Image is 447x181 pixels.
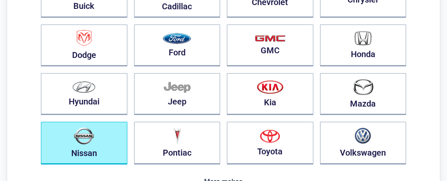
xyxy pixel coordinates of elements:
button: Jeep [134,73,221,115]
button: Pontiac [134,122,221,165]
button: Hyundai [41,73,127,115]
button: Kia [227,73,313,115]
button: Volkswagen [320,122,407,165]
button: Dodge [41,25,127,66]
button: Toyota [227,122,313,165]
button: Ford [134,25,221,66]
button: Mazda [320,73,407,115]
button: Honda [320,25,407,66]
button: Nissan [41,122,127,165]
button: GMC [227,25,313,66]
